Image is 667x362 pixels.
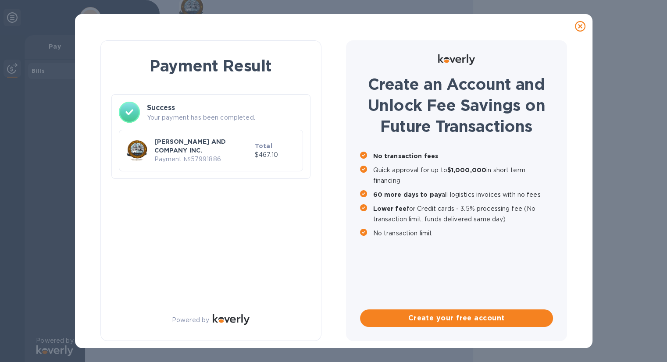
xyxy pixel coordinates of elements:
h1: Create an Account and Unlock Fee Savings on Future Transactions [360,74,553,137]
p: $467.10 [255,150,296,160]
button: Create your free account [360,309,553,327]
b: Total [255,142,272,149]
p: Powered by [172,316,209,325]
p: Payment № 57991886 [154,155,251,164]
img: Logo [438,54,475,65]
p: Quick approval for up to in short term financing [373,165,553,186]
img: Logo [213,314,250,325]
p: for Credit cards - 3.5% processing fee (No transaction limit, funds delivered same day) [373,203,553,224]
span: Create your free account [367,313,546,323]
p: [PERSON_NAME] AND COMPANY INC. [154,137,251,155]
p: No transaction limit [373,228,553,238]
h3: Success [147,103,303,113]
p: all logistics invoices with no fees [373,189,553,200]
h1: Payment Result [115,55,307,77]
b: Lower fee [373,205,407,212]
p: Your payment has been completed. [147,113,303,122]
b: 60 more days to pay [373,191,442,198]
b: No transaction fees [373,153,439,160]
b: $1,000,000 [447,167,486,174]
